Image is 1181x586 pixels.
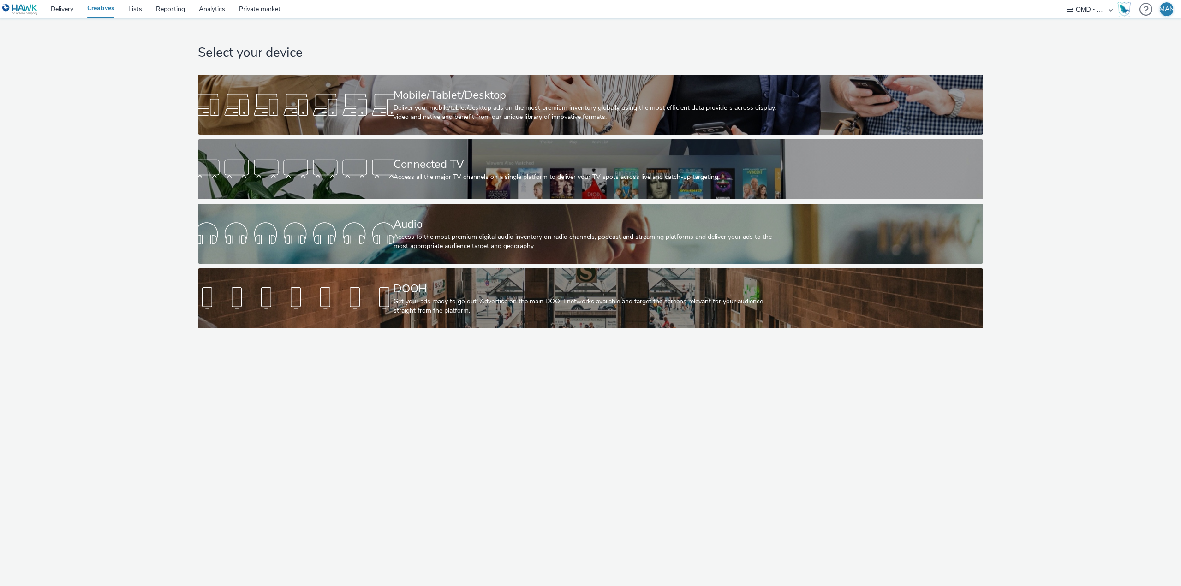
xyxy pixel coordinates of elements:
[394,281,784,297] div: DOOH
[198,44,983,62] h1: Select your device
[394,87,784,103] div: Mobile/Tablet/Desktop
[198,75,983,135] a: Mobile/Tablet/DesktopDeliver your mobile/tablet/desktop ads on the most premium inventory globall...
[198,268,983,328] a: DOOHGet your ads ready to go out! Advertise on the main DOOH networks available and target the sc...
[1117,2,1131,17] img: Hawk Academy
[394,232,784,251] div: Access to the most premium digital audio inventory on radio channels, podcast and streaming platf...
[2,4,38,15] img: undefined Logo
[198,139,983,199] a: Connected TVAccess all the major TV channels on a single platform to deliver your TV spots across...
[394,156,784,172] div: Connected TV
[394,103,784,122] div: Deliver your mobile/tablet/desktop ads on the most premium inventory globally using the most effi...
[198,204,983,264] a: AudioAccess to the most premium digital audio inventory on radio channels, podcast and streaming ...
[394,172,784,182] div: Access all the major TV channels on a single platform to deliver your TV spots across live and ca...
[1117,2,1135,17] a: Hawk Academy
[1159,2,1174,16] div: MAN
[394,297,784,316] div: Get your ads ready to go out! Advertise on the main DOOH networks available and target the screen...
[394,216,784,232] div: Audio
